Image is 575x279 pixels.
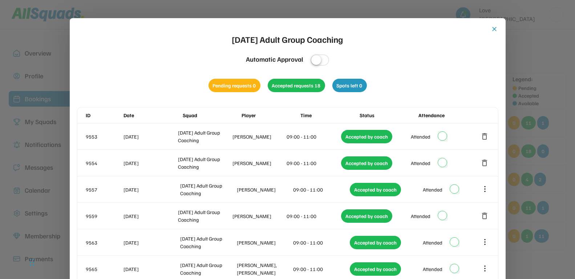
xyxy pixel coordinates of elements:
[360,111,417,119] div: Status
[341,156,392,170] div: Accepted by coach
[350,262,401,276] div: Accepted by coach
[232,159,286,167] div: [PERSON_NAME]
[423,265,442,273] div: Attended
[332,79,367,92] div: Spots left 0
[86,212,122,220] div: 9559
[300,111,358,119] div: Time
[293,186,349,193] div: 09:00 - 11:00
[86,111,122,119] div: ID
[246,54,303,64] div: Automatic Approval
[293,239,349,246] div: 09:00 - 11:00
[237,239,292,246] div: [PERSON_NAME]
[124,212,177,220] div: [DATE]
[178,208,231,223] div: [DATE] Adult Group Coaching
[86,186,122,193] div: 9557
[232,33,343,46] div: [DATE] Adult Group Coaching
[418,111,476,119] div: Attendance
[491,25,498,33] button: close
[124,265,179,273] div: [DATE]
[178,129,231,144] div: [DATE] Adult Group Coaching
[232,212,286,220] div: [PERSON_NAME]
[208,79,260,92] div: Pending requests 0
[242,111,299,119] div: Player
[341,209,392,223] div: Accepted by coach
[411,212,430,220] div: Attended
[350,183,401,196] div: Accepted by coach
[350,236,401,249] div: Accepted by coach
[86,239,122,246] div: 9563
[86,159,122,167] div: 9554
[124,133,177,140] div: [DATE]
[481,212,489,220] button: delete
[237,261,292,276] div: [PERSON_NAME], [PERSON_NAME]
[411,133,430,140] div: Attended
[232,133,286,140] div: [PERSON_NAME]
[287,159,340,167] div: 09:00 - 11:00
[423,186,442,193] div: Attended
[124,159,177,167] div: [DATE]
[178,155,231,171] div: [DATE] Adult Group Coaching
[268,79,325,92] div: Accepted requests 18
[481,159,489,167] button: delete
[423,239,442,246] div: Attended
[411,159,430,167] div: Attended
[287,133,340,140] div: 09:00 - 11:00
[293,265,349,273] div: 09:00 - 11:00
[341,130,392,143] div: Accepted by coach
[481,132,489,141] button: delete
[86,133,122,140] div: 9553
[86,265,122,273] div: 9565
[124,111,181,119] div: Date
[180,182,235,197] div: [DATE] Adult Group Coaching
[124,239,179,246] div: [DATE]
[124,186,179,193] div: [DATE]
[180,235,235,250] div: [DATE] Adult Group Coaching
[180,261,235,276] div: [DATE] Adult Group Coaching
[183,111,240,119] div: Squad
[287,212,340,220] div: 09:00 - 11:00
[237,186,292,193] div: [PERSON_NAME]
